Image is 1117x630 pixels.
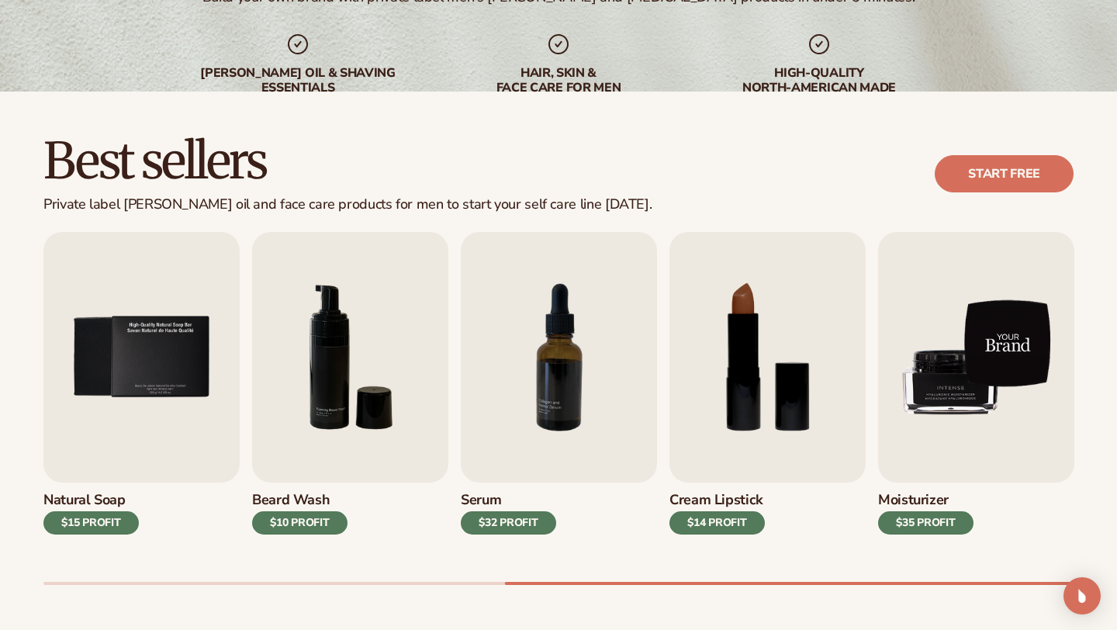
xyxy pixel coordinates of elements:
a: 7 / 9 [461,232,657,557]
img: Shopify Image 13 [878,232,1074,483]
div: hair, skin & face care for men [459,66,658,95]
div: [PERSON_NAME] oil & shaving essentials [199,66,397,95]
div: High-quality North-american made [720,66,918,95]
a: 8 / 9 [669,232,866,557]
div: $14 PROFIT [669,511,765,535]
h3: Cream Lipstick [669,492,765,509]
h3: Beard Wash [252,492,348,509]
h3: Serum [461,492,556,509]
a: Start free [935,155,1074,192]
h3: Natural Soap [43,492,139,509]
a: 5 / 9 [43,232,240,557]
h2: Best sellers [43,135,652,187]
div: $15 PROFIT [43,511,139,535]
a: 6 / 9 [252,232,448,557]
div: Open Intercom Messenger [1063,577,1101,614]
div: $32 PROFIT [461,511,556,535]
div: Private label [PERSON_NAME] oil and face care products for men to start your self care line [DATE]. [43,196,652,213]
div: $35 PROFIT [878,511,973,535]
h3: Moisturizer [878,492,973,509]
a: 9 / 9 [878,232,1074,557]
div: $10 PROFIT [252,511,348,535]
